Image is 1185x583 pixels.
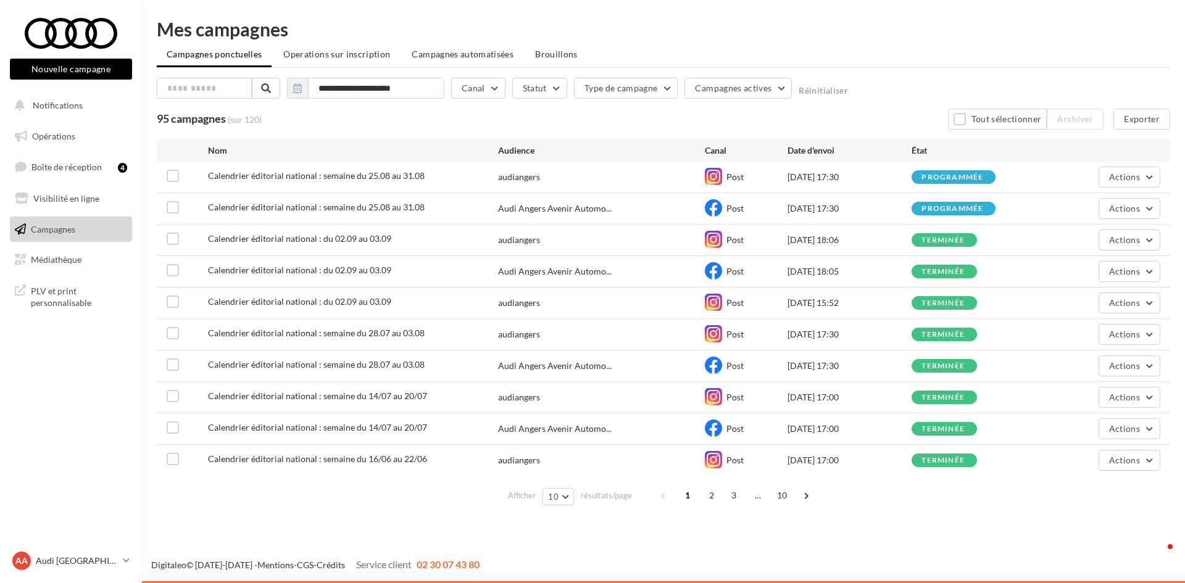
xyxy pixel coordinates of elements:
[31,223,75,234] span: Campagnes
[726,423,744,434] span: Post
[788,454,912,466] div: [DATE] 17:00
[1099,229,1160,250] button: Actions
[921,268,965,276] div: terminée
[31,162,102,172] span: Boîte de réception
[702,486,721,505] span: 2
[157,112,226,125] span: 95 campagnes
[788,360,912,372] div: [DATE] 17:30
[31,283,127,309] span: PLV et print personnalisable
[257,560,294,570] a: Mentions
[726,297,744,308] span: Post
[788,234,912,246] div: [DATE] 18:06
[15,555,28,567] span: AA
[151,560,186,570] a: Digitaleo
[921,205,983,213] div: programmée
[498,144,705,157] div: Audience
[788,328,912,341] div: [DATE] 17:30
[921,394,965,402] div: terminée
[208,233,391,244] span: Calendrier éditorial national : du 02.09 au 03.09
[7,247,135,273] a: Médiathèque
[1109,423,1140,434] span: Actions
[921,299,965,307] div: terminée
[498,391,540,403] div: audiangers
[1099,292,1160,313] button: Actions
[1113,109,1170,130] button: Exporter
[10,549,132,573] a: AA Audi [GEOGRAPHIC_DATA]
[33,100,83,110] span: Notifications
[921,425,965,433] div: terminée
[1109,297,1140,308] span: Actions
[208,359,425,370] span: Calendrier éditorial national : semaine du 28.07 au 03.08
[1109,234,1140,245] span: Actions
[1109,266,1140,276] span: Actions
[912,144,1036,157] div: État
[921,173,983,181] div: programmée
[1109,203,1140,213] span: Actions
[788,171,912,183] div: [DATE] 17:30
[921,457,965,465] div: terminée
[498,328,540,341] div: audiangers
[417,558,480,570] span: 02 30 07 43 80
[118,163,127,173] div: 4
[317,560,345,570] a: Crédits
[1099,355,1160,376] button: Actions
[33,193,99,204] span: Visibilité en ligne
[748,486,768,505] span: ...
[512,78,567,99] button: Statut
[543,488,574,505] button: 10
[498,265,612,278] span: Audi Angers Avenir Automo...
[788,423,912,435] div: [DATE] 17:00
[7,93,130,118] button: Notifications
[678,486,697,505] span: 1
[208,265,391,275] span: Calendrier éditorial national : du 02.09 au 03.09
[208,328,425,338] span: Calendrier éditorial national : semaine du 28.07 au 03.08
[574,78,678,99] button: Type de campagne
[581,490,632,502] span: résultats/page
[1143,541,1173,571] iframe: Intercom live chat
[788,202,912,215] div: [DATE] 17:30
[297,560,314,570] a: CGS
[724,486,744,505] span: 3
[726,172,744,182] span: Post
[726,455,744,465] span: Post
[726,234,744,245] span: Post
[208,453,427,464] span: Calendrier éditorial national : semaine du 16/06 au 22/06
[7,186,135,212] a: Visibilité en ligne
[157,20,1170,38] div: Mes campagnes
[228,114,262,126] span: (sur 120)
[498,202,612,215] span: Audi Angers Avenir Automo...
[788,297,912,309] div: [DATE] 15:52
[921,331,965,339] div: terminée
[498,234,540,246] div: audiangers
[695,83,771,93] span: Campagnes actives
[498,423,612,435] span: Audi Angers Avenir Automo...
[508,490,536,502] span: Afficher
[498,297,540,309] div: audiangers
[1099,261,1160,282] button: Actions
[788,144,912,157] div: Date d'envoi
[151,560,480,570] span: © [DATE]-[DATE] - - -
[208,391,427,401] span: Calendrier éditorial national : semaine du 14/07 au 20/07
[1109,172,1140,182] span: Actions
[208,202,425,212] span: Calendrier éditorial national : semaine du 25.08 au 31.08
[7,278,135,314] a: PLV et print personnalisable
[1109,455,1140,465] span: Actions
[1109,329,1140,339] span: Actions
[1099,387,1160,408] button: Actions
[1109,392,1140,402] span: Actions
[7,154,135,180] a: Boîte de réception4
[283,49,390,59] span: Operations sur inscription
[726,329,744,339] span: Post
[7,123,135,149] a: Opérations
[726,392,744,402] span: Post
[31,254,81,265] span: Médiathèque
[498,360,612,372] span: Audi Angers Avenir Automo...
[32,131,75,141] span: Opérations
[788,391,912,403] div: [DATE] 17:00
[1109,360,1140,371] span: Actions
[412,49,513,59] span: Campagnes automatisées
[948,109,1047,130] button: Tout sélectionner
[356,558,412,570] span: Service client
[1099,418,1160,439] button: Actions
[498,171,540,183] div: audiangers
